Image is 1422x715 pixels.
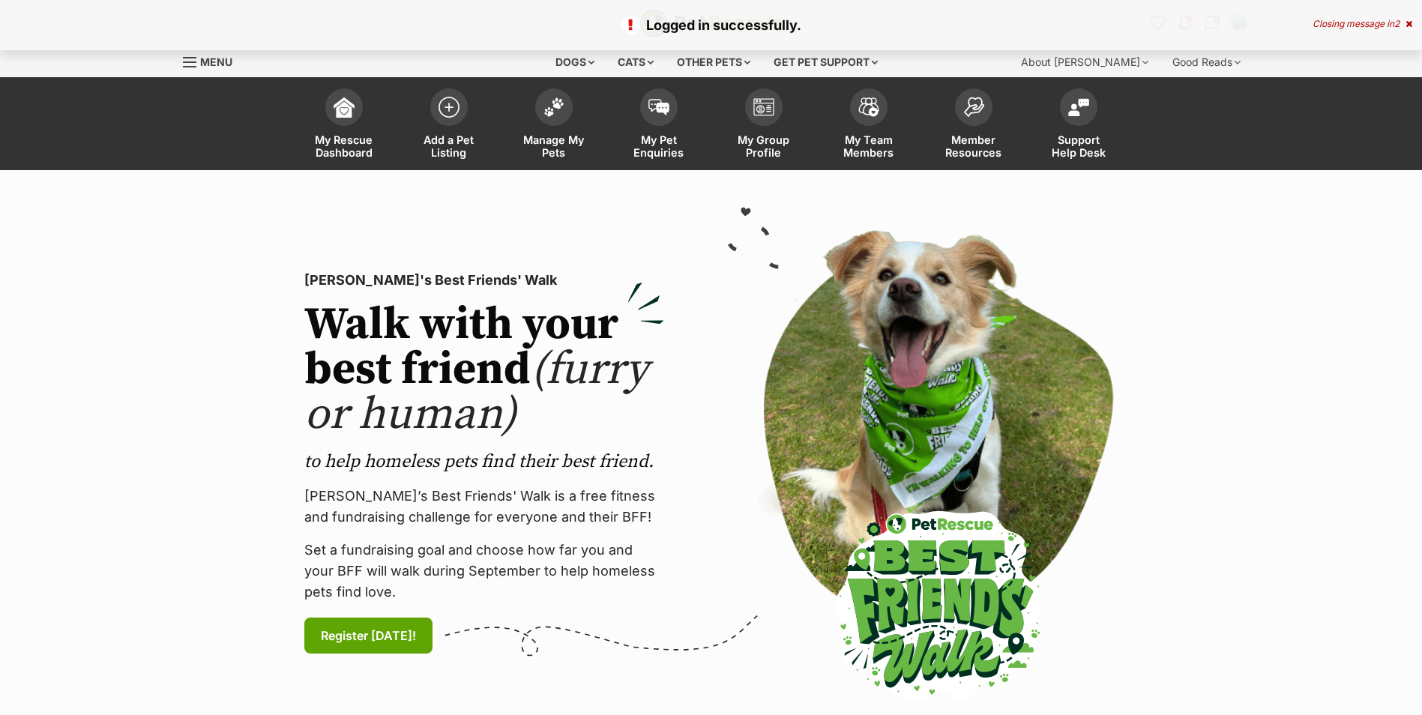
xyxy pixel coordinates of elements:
a: Add a Pet Listing [397,81,501,170]
a: Support Help Desk [1026,81,1131,170]
img: member-resources-icon-8e73f808a243e03378d46382f2149f9095a855e16c252ad45f914b54edf8863c.svg [963,97,984,117]
p: Set a fundraising goal and choose how far you and your BFF will walk during September to help hom... [304,540,664,603]
a: Member Resources [921,81,1026,170]
a: My Group Profile [711,81,816,170]
a: My Rescue Dashboard [292,81,397,170]
img: dashboard-icon-eb2f2d2d3e046f16d808141f083e7271f6b2e854fb5c12c21221c1fb7104beca.svg [334,97,355,118]
a: Manage My Pets [501,81,606,170]
span: Add a Pet Listing [415,133,483,159]
a: My Team Members [816,81,921,170]
a: Register [DATE]! [304,618,433,654]
div: Other pets [666,47,761,77]
span: (furry or human) [304,342,648,443]
p: [PERSON_NAME]'s Best Friends' Walk [304,270,664,291]
div: Dogs [545,47,605,77]
img: add-pet-listing-icon-0afa8454b4691262ce3f59096e99ab1cd57d4a30225e0717b998d2c9b9846f56.svg [439,97,460,118]
a: Menu [183,47,243,74]
span: Manage My Pets [520,133,588,159]
div: Get pet support [763,47,888,77]
div: Good Reads [1162,47,1251,77]
span: My Group Profile [730,133,798,159]
p: [PERSON_NAME]’s Best Friends' Walk is a free fitness and fundraising challenge for everyone and t... [304,486,664,528]
img: team-members-icon-5396bd8760b3fe7c0b43da4ab00e1e3bb1a5d9ba89233759b79545d2d3fc5d0d.svg [858,97,879,117]
span: My Rescue Dashboard [310,133,378,159]
div: About [PERSON_NAME] [1010,47,1159,77]
div: Cats [607,47,664,77]
span: Menu [200,55,232,68]
a: My Pet Enquiries [606,81,711,170]
span: My Team Members [835,133,903,159]
span: My Pet Enquiries [625,133,693,159]
h2: Walk with your best friend [304,303,664,438]
p: to help homeless pets find their best friend. [304,450,664,474]
span: Register [DATE]! [321,627,416,645]
img: group-profile-icon-3fa3cf56718a62981997c0bc7e787c4b2cf8bcc04b72c1350f741eb67cf2f40e.svg [753,98,774,116]
img: manage-my-pets-icon-02211641906a0b7f246fdf0571729dbe1e7629f14944591b6c1af311fb30b64b.svg [543,97,564,117]
span: Member Resources [940,133,1007,159]
img: help-desk-icon-fdf02630f3aa405de69fd3d07c3f3aa587a6932b1a1747fa1d2bba05be0121f9.svg [1068,98,1089,116]
img: pet-enquiries-icon-7e3ad2cf08bfb03b45e93fb7055b45f3efa6380592205ae92323e6603595dc1f.svg [648,99,669,115]
span: Support Help Desk [1045,133,1112,159]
